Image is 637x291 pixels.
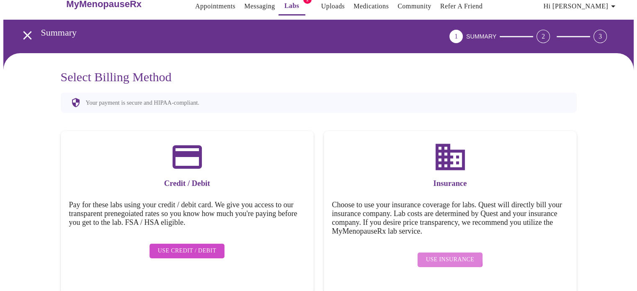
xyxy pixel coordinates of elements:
h3: Select Billing Method [61,70,577,84]
div: 1 [449,30,463,43]
span: SUMMARY [466,33,496,40]
button: open drawer [15,23,40,48]
a: Uploads [321,0,345,12]
h3: Summary [41,27,403,38]
span: Use Credit / Debit [158,246,217,256]
span: Use Insurance [426,255,474,265]
span: Hi [PERSON_NAME] [544,0,618,12]
p: Your payment is secure and HIPAA-compliant. [86,99,199,106]
a: Messaging [244,0,275,12]
h3: Insurance [332,179,568,188]
h3: Credit / Debit [69,179,305,188]
a: Community [397,0,431,12]
div: 3 [593,30,607,43]
h5: Choose to use your insurance coverage for labs. Quest will directly bill your insurance company. ... [332,201,568,236]
a: Medications [353,0,389,12]
button: Use Insurance [418,252,482,267]
h5: Pay for these labs using your credit / debit card. We give you access to our transparent prenegoi... [69,201,305,227]
button: Use Credit / Debit [150,244,225,258]
a: Appointments [195,0,235,12]
div: 2 [536,30,550,43]
a: Refer a Friend [440,0,483,12]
